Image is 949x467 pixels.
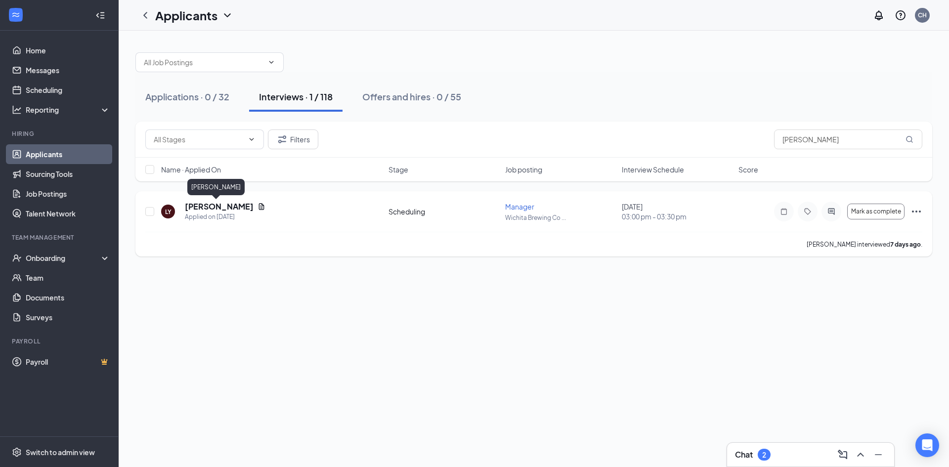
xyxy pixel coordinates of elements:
div: Interviews · 1 / 118 [259,90,333,103]
div: [DATE] [622,202,733,221]
a: PayrollCrown [26,352,110,372]
div: Applied on [DATE] [185,212,265,222]
p: Wichita Brewing Co ... [505,213,616,222]
svg: Document [258,203,265,211]
svg: Note [778,208,790,215]
button: ComposeMessage [835,447,851,463]
a: Surveys [26,307,110,327]
div: CH [918,11,927,19]
span: Score [738,165,758,174]
span: Job posting [505,165,542,174]
svg: ChevronUp [855,449,866,461]
svg: UserCheck [12,253,22,263]
span: 03:00 pm - 03:30 pm [622,212,733,221]
input: All Stages [154,134,244,145]
svg: MagnifyingGlass [906,135,913,143]
svg: Filter [276,133,288,145]
input: Search in interviews [774,129,922,149]
b: 7 days ago [890,241,921,248]
svg: ChevronDown [221,9,233,21]
svg: ChevronDown [267,58,275,66]
svg: QuestionInfo [895,9,906,21]
a: Job Postings [26,184,110,204]
span: Stage [388,165,408,174]
input: All Job Postings [144,57,263,68]
a: Messages [26,60,110,80]
div: LY [165,208,172,216]
a: Team [26,268,110,288]
span: Name · Applied On [161,165,221,174]
svg: Minimize [872,449,884,461]
svg: ComposeMessage [837,449,849,461]
div: Switch to admin view [26,447,95,457]
h3: Chat [735,449,753,460]
svg: Collapse [95,10,105,20]
h5: [PERSON_NAME] [185,201,254,212]
div: Scheduling [388,207,499,216]
svg: Tag [802,208,814,215]
button: ChevronUp [853,447,868,463]
div: 2 [762,451,766,459]
svg: Notifications [873,9,885,21]
svg: ChevronDown [248,135,256,143]
button: Minimize [870,447,886,463]
span: Interview Schedule [622,165,684,174]
a: Sourcing Tools [26,164,110,184]
a: Scheduling [26,80,110,100]
a: Documents [26,288,110,307]
div: Payroll [12,337,108,345]
svg: Settings [12,447,22,457]
button: Mark as complete [847,204,905,219]
a: Talent Network [26,204,110,223]
div: Open Intercom Messenger [915,433,939,457]
span: Manager [505,202,534,211]
div: Offers and hires · 0 / 55 [362,90,461,103]
svg: Analysis [12,105,22,115]
div: [PERSON_NAME] [187,179,245,195]
a: Home [26,41,110,60]
div: Onboarding [26,253,102,263]
span: Mark as complete [851,208,901,215]
svg: ActiveChat [825,208,837,215]
svg: ChevronLeft [139,9,151,21]
h1: Applicants [155,7,217,24]
div: Team Management [12,233,108,242]
div: Hiring [12,129,108,138]
a: Applicants [26,144,110,164]
button: Filter Filters [268,129,318,149]
svg: Ellipses [910,206,922,217]
p: [PERSON_NAME] interviewed . [807,240,922,249]
div: Applications · 0 / 32 [145,90,229,103]
svg: WorkstreamLogo [11,10,21,20]
div: Reporting [26,105,111,115]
